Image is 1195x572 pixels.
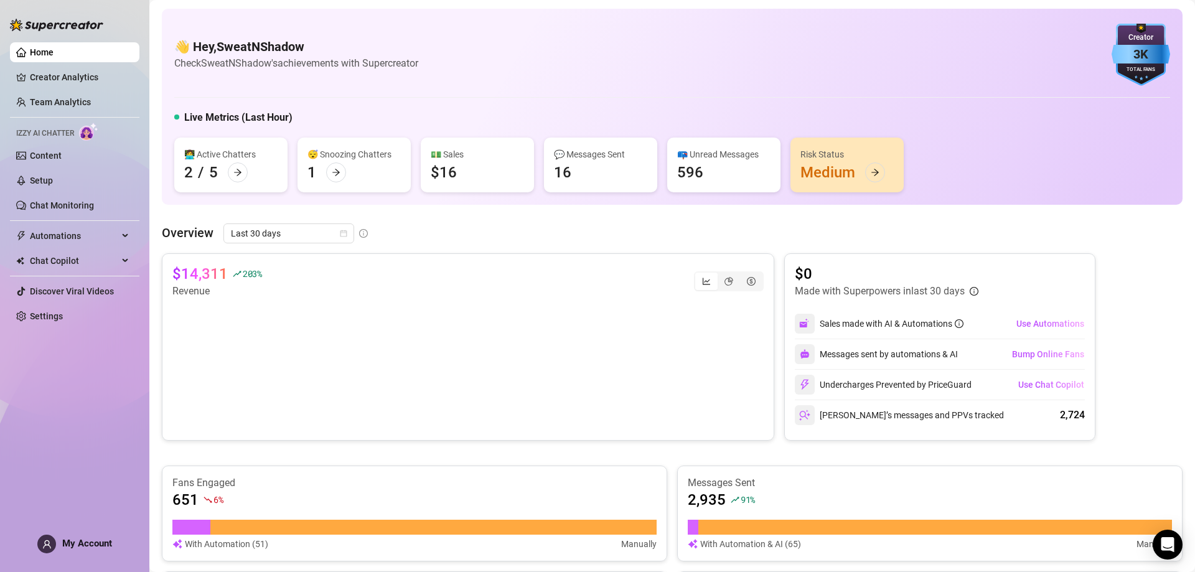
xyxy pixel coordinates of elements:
[1136,537,1172,551] article: Manually
[307,162,316,182] div: 1
[185,537,268,551] article: With Automation (51)
[554,162,571,182] div: 16
[30,176,53,185] a: Setup
[1112,32,1170,44] div: Creator
[30,67,129,87] a: Creator Analytics
[1011,344,1085,364] button: Bump Online Fans
[42,540,52,549] span: user
[741,494,755,505] span: 91 %
[431,148,524,161] div: 💵 Sales
[172,490,199,510] article: 651
[702,277,711,286] span: line-chart
[688,537,698,551] img: svg%3e
[30,47,54,57] a: Home
[184,110,293,125] h5: Live Metrics (Last Hour)
[799,410,810,421] img: svg%3e
[172,537,182,551] img: svg%3e
[1018,380,1084,390] span: Use Chat Copilot
[1112,45,1170,64] div: 3K
[747,277,756,286] span: dollar-circle
[243,268,262,279] span: 203 %
[795,375,972,395] div: Undercharges Prevented by PriceGuard
[795,264,978,284] article: $0
[184,148,278,161] div: 👩‍💻 Active Chatters
[677,148,771,161] div: 📪 Unread Messages
[800,349,810,359] img: svg%3e
[174,38,418,55] h4: 👋 Hey, SweatNShadow
[16,128,74,139] span: Izzy AI Chatter
[688,490,726,510] article: 2,935
[800,148,894,161] div: Risk Status
[677,162,703,182] div: 596
[955,319,963,328] span: info-circle
[30,311,63,321] a: Settings
[231,224,347,243] span: Last 30 days
[1112,24,1170,86] img: blue-badge-DgoSNQY1.svg
[332,168,340,177] span: arrow-right
[970,287,978,296] span: info-circle
[209,162,218,182] div: 5
[213,494,223,505] span: 6 %
[16,256,24,265] img: Chat Copilot
[30,286,114,296] a: Discover Viral Videos
[688,476,1172,490] article: Messages Sent
[30,151,62,161] a: Content
[16,231,26,241] span: thunderbolt
[174,55,418,71] article: Check SweatNShadow's achievements with Supercreator
[795,405,1004,425] div: [PERSON_NAME]’s messages and PPVs tracked
[1153,530,1183,560] div: Open Intercom Messenger
[172,476,657,490] article: Fans Engaged
[340,230,347,237] span: calendar
[724,277,733,286] span: pie-chart
[30,200,94,210] a: Chat Monitoring
[431,162,457,182] div: $16
[799,379,810,390] img: svg%3e
[233,168,242,177] span: arrow-right
[79,123,98,141] img: AI Chatter
[1012,349,1084,359] span: Bump Online Fans
[30,97,91,107] a: Team Analytics
[554,148,647,161] div: 💬 Messages Sent
[1016,314,1085,334] button: Use Automations
[694,271,764,291] div: segmented control
[1018,375,1085,395] button: Use Chat Copilot
[731,495,739,504] span: rise
[204,495,212,504] span: fall
[30,251,118,271] span: Chat Copilot
[162,223,213,242] article: Overview
[621,537,657,551] article: Manually
[795,284,965,299] article: Made with Superpowers in last 30 days
[10,19,103,31] img: logo-BBDzfeDw.svg
[62,538,112,549] span: My Account
[871,168,879,177] span: arrow-right
[799,318,810,329] img: svg%3e
[1060,408,1085,423] div: 2,724
[700,537,801,551] article: With Automation & AI (65)
[184,162,193,182] div: 2
[359,229,368,238] span: info-circle
[30,226,118,246] span: Automations
[820,317,963,331] div: Sales made with AI & Automations
[172,264,228,284] article: $14,311
[795,344,958,364] div: Messages sent by automations & AI
[233,270,241,278] span: rise
[1016,319,1084,329] span: Use Automations
[172,284,262,299] article: Revenue
[307,148,401,161] div: 😴 Snoozing Chatters
[1112,66,1170,74] div: Total Fans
